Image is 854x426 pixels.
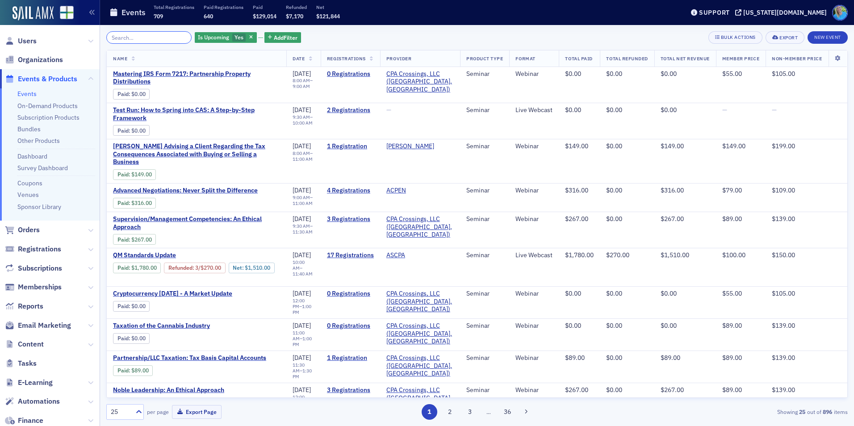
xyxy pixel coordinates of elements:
span: $149.00 [722,142,745,150]
span: QM Standards Update [113,251,263,259]
div: Live Webcast [515,251,553,259]
input: Search… [106,31,192,44]
time: 1:00 PM [293,335,312,347]
button: 3 [462,404,478,420]
a: Orders [5,225,40,235]
div: Seminar [466,70,503,78]
time: 12:00 PM [293,394,305,406]
span: $0.00 [606,70,622,78]
div: Bulk Actions [721,35,756,40]
span: Mastering IRS Form 7217: Partnership Property Distributions [113,70,280,86]
span: Total Refunded [606,55,648,62]
time: 1:30 PM [293,368,312,380]
span: $0.00 [661,322,677,330]
div: – [293,195,314,206]
span: ACPEN [386,187,443,195]
span: $55.00 [722,289,742,297]
a: Paid [117,236,129,243]
span: : [117,367,131,374]
a: Organizations [5,55,63,65]
span: : [168,264,195,271]
a: Reports [5,301,43,311]
span: $0.00 [661,289,677,297]
a: Paid [117,335,129,342]
span: Supervision/Management Competencies: An Ethical Approach [113,215,280,231]
span: $0.00 [606,386,622,394]
a: New Event [808,33,848,41]
div: 25 [111,407,130,417]
p: Total Registrations [154,4,194,10]
a: Paid [117,127,129,134]
time: 10:00 AM [293,120,313,126]
span: 709 [154,13,163,20]
div: – [293,330,314,347]
span: : [117,264,131,271]
span: CPA Crossings, LLC (Rochester, MI) [386,354,454,378]
span: $267.00 [661,215,684,223]
span: $270.00 [201,264,221,271]
a: Other Products [17,137,60,145]
time: 11:00 AM [293,200,313,206]
time: 8:00 AM [293,150,310,156]
a: Refunded [168,264,193,271]
span: CPA Crossings, LLC (Rochester, MI) [386,70,454,94]
a: Survey Dashboard [17,164,68,172]
span: CPA Crossings, LLC (Rochester, MI) [386,386,454,410]
button: Bulk Actions [708,31,762,44]
span: … [482,408,495,416]
span: [DATE] [293,106,311,114]
a: [PERSON_NAME] Advising a Client Regarding the Tax Consequences Associated with Buying or Selling ... [113,142,280,166]
span: — [386,106,391,114]
strong: 896 [821,408,834,416]
span: $0.00 [565,106,581,114]
span: $0.00 [606,289,622,297]
span: $79.00 [722,186,742,194]
time: 11:30 AM [293,229,313,235]
time: 9:30 AM [293,223,310,229]
span: $0.00 [131,91,146,97]
a: 0 Registrations [327,70,374,78]
span: [DATE] [293,289,311,297]
span: Automations [18,397,60,406]
span: $0.00 [131,335,146,342]
span: $1,510.00 [245,264,270,271]
div: Paid: 1 - $8900 [113,365,153,376]
a: Venues [17,191,39,199]
div: Export [779,35,798,40]
a: CPA Crossings, LLC ([GEOGRAPHIC_DATA], [GEOGRAPHIC_DATA]) [386,290,454,313]
a: Paid [117,91,129,97]
span: $149.00 [661,142,684,150]
div: Yes [195,32,257,43]
span: $1,510.00 [661,251,689,259]
span: $55.00 [722,70,742,78]
a: Sponsor Library [17,203,61,211]
div: Paid: 4 - $26700 [113,234,156,245]
span: $89.00 [722,386,742,394]
span: $267.00 [565,386,588,394]
span: [DATE] [293,251,311,259]
time: 10:00 AM [293,259,305,271]
a: Subscriptions [5,263,62,273]
span: $89.00 [661,354,680,362]
span: $109.00 [772,186,795,194]
div: [US_STATE][DOMAIN_NAME] [743,8,827,17]
time: 11:00 AM [293,156,313,162]
span: [DATE] [293,354,311,362]
span: Provider [386,55,411,62]
label: per page [147,408,169,416]
div: – [293,114,314,126]
a: 2 Registrations [327,106,374,114]
a: 0 Registrations [327,322,374,330]
div: Seminar [466,322,503,330]
div: – [293,223,314,235]
a: Tasks [5,359,37,368]
div: Support [699,8,730,17]
button: Export [766,31,804,44]
a: CPA Crossings, LLC ([GEOGRAPHIC_DATA], [GEOGRAPHIC_DATA]) [386,215,454,239]
span: Reports [18,301,43,311]
time: 11:30 AM [293,362,305,374]
a: Paid [117,264,129,271]
a: Content [5,339,44,349]
div: Paid: 0 - $0 [113,89,150,100]
span: Events & Products [18,74,77,84]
